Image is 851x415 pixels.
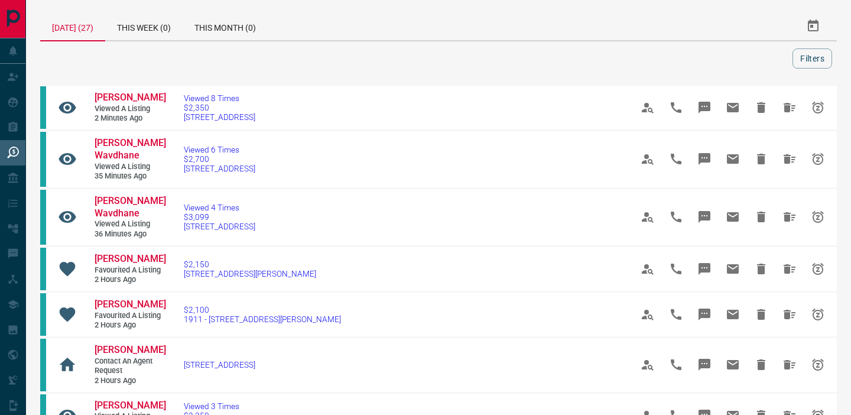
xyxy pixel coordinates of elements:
[95,265,165,275] span: Favourited a Listing
[690,351,719,379] span: Message
[95,195,165,220] a: [PERSON_NAME] Wavdhane
[775,255,804,283] span: Hide All from Khushi Patel
[95,344,165,356] a: [PERSON_NAME]
[747,300,775,329] span: Hide
[95,356,165,376] span: Contact an Agent Request
[775,203,804,231] span: Hide All from Mrunal Wavdhane
[95,162,165,172] span: Viewed a Listing
[775,300,804,329] span: Hide All from Khushi Patel
[95,299,166,310] span: [PERSON_NAME]
[184,315,341,324] span: 1911 - [STREET_ADDRESS][PERSON_NAME]
[40,190,46,245] div: condos.ca
[184,203,255,231] a: Viewed 4 Times$3,099[STREET_ADDRESS]
[719,351,747,379] span: Email
[184,112,255,122] span: [STREET_ADDRESS]
[719,300,747,329] span: Email
[95,104,165,114] span: Viewed a Listing
[775,93,804,122] span: Hide All from Samuel Forsyth
[719,93,747,122] span: Email
[184,103,255,112] span: $2,350
[634,93,662,122] span: View Profile
[799,12,827,40] button: Select Date Range
[40,339,46,391] div: condos.ca
[95,376,165,386] span: 2 hours ago
[804,300,832,329] span: Snooze
[747,351,775,379] span: Hide
[40,293,46,336] div: condos.ca
[95,344,166,355] span: [PERSON_NAME]
[634,300,662,329] span: View Profile
[184,164,255,173] span: [STREET_ADDRESS]
[690,93,719,122] span: Message
[95,137,166,161] span: [PERSON_NAME] Wavdhane
[184,203,255,212] span: Viewed 4 Times
[95,299,165,311] a: [PERSON_NAME]
[40,12,105,41] div: [DATE] (27)
[690,145,719,173] span: Message
[747,145,775,173] span: Hide
[184,93,255,103] span: Viewed 8 Times
[95,311,165,321] span: Favourited a Listing
[95,92,166,103] span: [PERSON_NAME]
[184,145,255,154] span: Viewed 6 Times
[747,255,775,283] span: Hide
[184,305,341,324] a: $2,1001911 - [STREET_ADDRESS][PERSON_NAME]
[95,400,165,412] a: [PERSON_NAME]
[95,114,165,124] span: 2 minutes ago
[95,253,165,265] a: [PERSON_NAME]
[719,203,747,231] span: Email
[95,219,165,229] span: Viewed a Listing
[95,320,165,330] span: 2 hours ago
[95,229,165,239] span: 36 minutes ago
[662,300,690,329] span: Call
[184,212,255,222] span: $3,099
[804,203,832,231] span: Snooze
[184,154,255,164] span: $2,700
[634,203,662,231] span: View Profile
[690,300,719,329] span: Message
[690,203,719,231] span: Message
[662,203,690,231] span: Call
[95,253,166,264] span: [PERSON_NAME]
[634,145,662,173] span: View Profile
[95,92,165,104] a: [PERSON_NAME]
[634,351,662,379] span: View Profile
[40,132,46,187] div: condos.ca
[95,275,165,285] span: 2 hours ago
[719,145,747,173] span: Email
[662,255,690,283] span: Call
[804,255,832,283] span: Snooze
[634,255,662,283] span: View Profile
[719,255,747,283] span: Email
[95,137,165,162] a: [PERSON_NAME] Wavdhane
[40,248,46,290] div: condos.ca
[184,260,316,269] span: $2,150
[105,12,183,40] div: This Week (0)
[690,255,719,283] span: Message
[40,86,46,129] div: condos.ca
[184,93,255,122] a: Viewed 8 Times$2,350[STREET_ADDRESS]
[184,401,255,411] span: Viewed 3 Times
[747,203,775,231] span: Hide
[184,145,255,173] a: Viewed 6 Times$2,700[STREET_ADDRESS]
[184,260,316,278] a: $2,150[STREET_ADDRESS][PERSON_NAME]
[662,145,690,173] span: Call
[775,145,804,173] span: Hide All from Mrunal Wavdhane
[183,12,268,40] div: This Month (0)
[662,93,690,122] span: Call
[95,400,166,411] span: [PERSON_NAME]
[184,360,255,369] a: [STREET_ADDRESS]
[804,93,832,122] span: Snooze
[804,145,832,173] span: Snooze
[804,351,832,379] span: Snooze
[747,93,775,122] span: Hide
[184,222,255,231] span: [STREET_ADDRESS]
[775,351,804,379] span: Hide All from Elisabete Santos
[184,269,316,278] span: [STREET_ADDRESS][PERSON_NAME]
[95,171,165,181] span: 35 minutes ago
[184,305,341,315] span: $2,100
[95,195,166,219] span: [PERSON_NAME] Wavdhane
[662,351,690,379] span: Call
[792,48,832,69] button: Filters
